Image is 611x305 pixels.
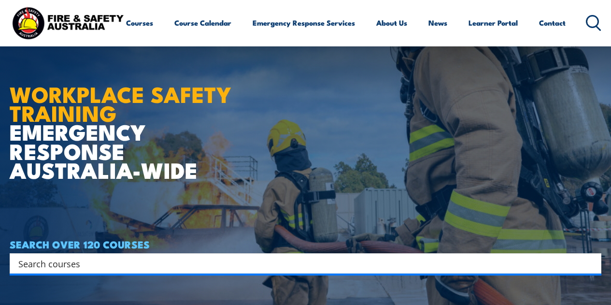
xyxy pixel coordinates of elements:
[10,239,601,249] h4: SEARCH OVER 120 COURSES
[10,60,246,179] h1: EMERGENCY RESPONSE AUSTRALIA-WIDE
[253,11,355,34] a: Emergency Response Services
[376,11,407,34] a: About Us
[18,256,580,271] input: Search input
[126,11,153,34] a: Courses
[10,77,231,129] strong: WORKPLACE SAFETY TRAINING
[20,257,582,270] form: Search form
[584,257,598,270] button: Search magnifier button
[469,11,518,34] a: Learner Portal
[174,11,231,34] a: Course Calendar
[539,11,566,34] a: Contact
[428,11,447,34] a: News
